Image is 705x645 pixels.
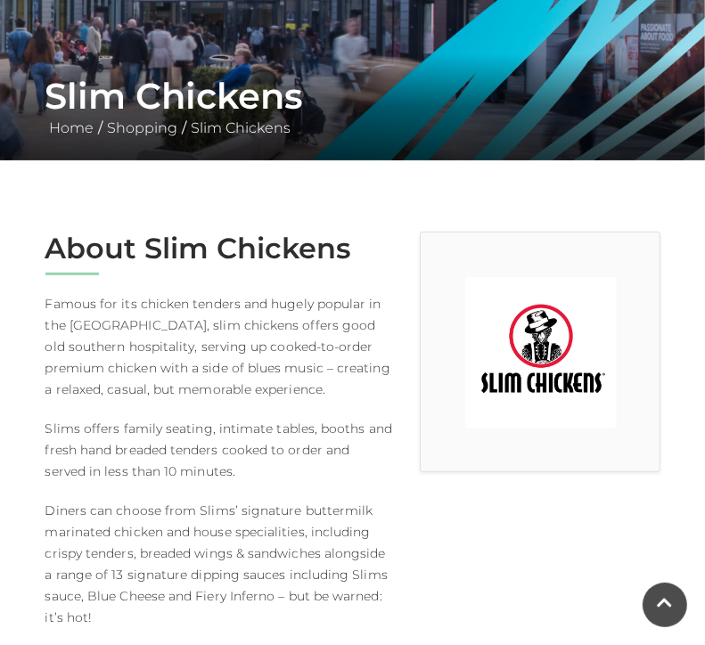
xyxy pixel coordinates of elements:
[45,293,393,400] p: Famous for its chicken tenders and hugely popular in the [GEOGRAPHIC_DATA], slim chickens offers ...
[45,418,393,482] p: Slims offers family seating, intimate tables, booths and fresh hand breaded tenders cooked to ord...
[45,75,660,118] h1: Slim Chickens
[187,119,296,136] a: Slim Chickens
[45,500,393,628] p: Diners can choose from Slims’ signature buttermilk marinated chicken and house specialities, incl...
[45,232,393,265] h2: About Slim Chickens
[103,119,183,136] a: Shopping
[32,75,674,139] div: / /
[45,119,99,136] a: Home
